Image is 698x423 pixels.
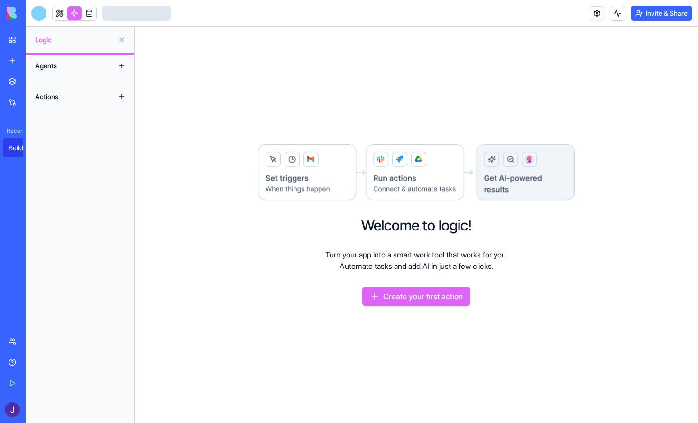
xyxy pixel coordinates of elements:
[257,144,576,202] img: Logic
[5,402,20,417] img: ACg8ocKagMzjHcPs8FdI6bzWhP9w0vM_BTZw8DnIdo9lLGLQwpAvaw=s96-c
[35,35,114,45] span: Logic
[362,294,470,303] a: Create your first action
[631,6,692,21] button: Invite & Share
[30,58,106,74] div: Agents
[3,138,41,157] a: Building Temperature Monitor
[361,217,472,234] h2: Welcome to logic!
[362,287,470,306] button: Create your first action
[325,249,508,272] p: Turn your app into a smart work tool that works for you. Automate tasks and add AI in just a few ...
[7,7,65,20] img: logo
[30,89,106,104] div: Actions
[9,143,35,153] div: Building Temperature Monitor
[3,127,23,135] span: Recent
